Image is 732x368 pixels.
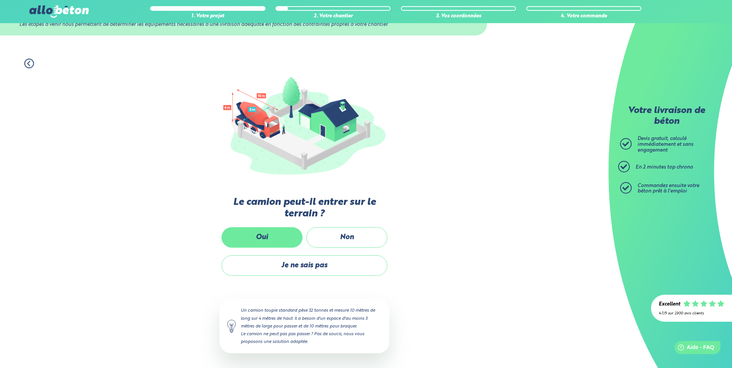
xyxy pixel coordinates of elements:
[276,14,391,19] div: 2. Votre chantier
[221,255,387,276] label: Je ne sais pas
[220,299,389,353] div: Un camion toupie standard pèse 32 tonnes et mesure 10 mètres de long sur 4 mètres de haut. Il a b...
[19,22,467,28] div: Les étapes à venir nous permettent de déterminer les équipements nécessaires à une livraison adéq...
[306,227,387,248] label: Non
[659,302,680,307] div: Excellent
[659,311,724,316] div: 4.7/5 sur 2300 avis clients
[622,106,711,127] p: Votre livraison de béton
[637,136,693,152] span: Devis gratuit, calculé immédiatement et sans engagement
[220,197,389,219] label: Le camion peut-il entrer sur le terrain ?
[150,14,265,19] div: 1. Votre projet
[221,227,303,248] label: Oui
[526,14,641,19] div: 4. Votre commande
[663,338,724,360] iframe: Help widget launcher
[636,165,693,170] span: En 2 minutes top chrono
[401,14,516,19] div: 3. Vos coordonnées
[637,183,699,194] span: Commandez ensuite votre béton prêt à l'emploi
[29,5,89,18] img: allobéton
